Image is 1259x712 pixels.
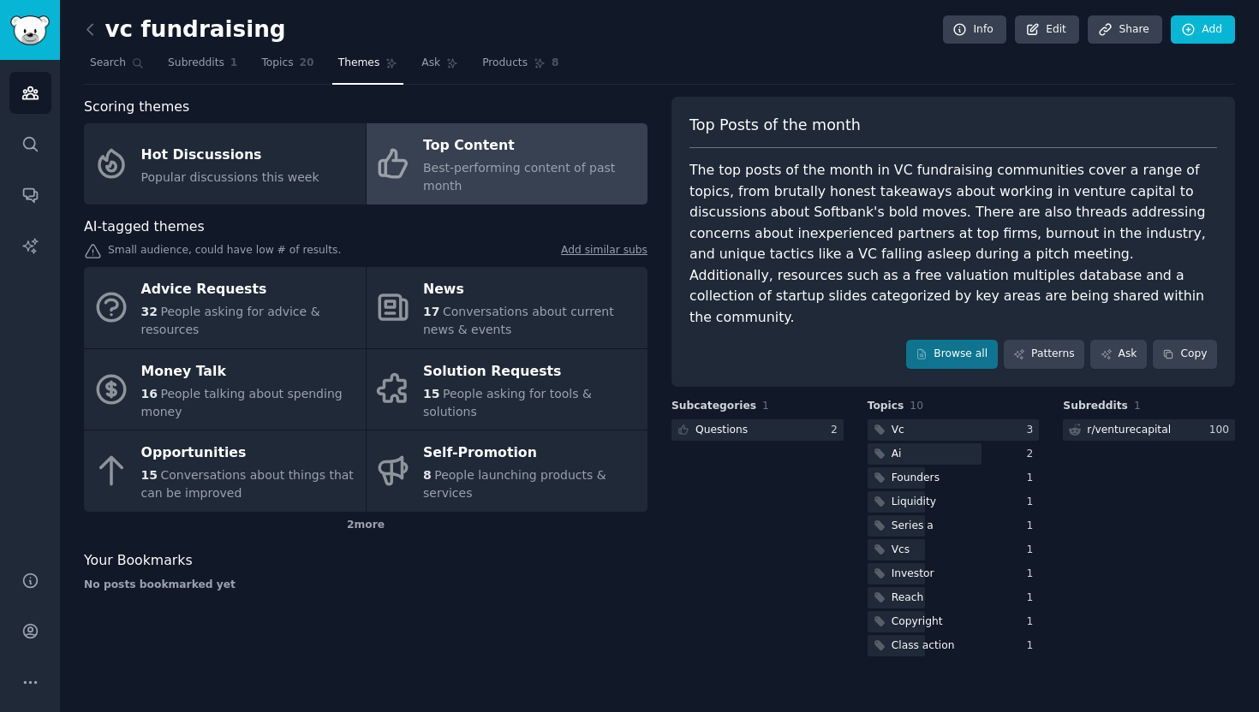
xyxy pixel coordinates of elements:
span: Your Bookmarks [84,550,193,572]
span: Search [90,56,126,71]
span: Themes [338,56,380,71]
a: Advice Requests32People asking for advice & resources [84,267,366,348]
a: Ai2 [868,443,1040,465]
span: Best-performing content of past month [423,161,615,193]
span: People launching products & services [423,468,606,500]
div: 1 [1027,614,1040,630]
span: People talking about spending money [141,387,343,418]
a: Ask [1090,340,1147,369]
span: Topics [261,56,293,71]
div: 2 [1027,447,1040,462]
span: 10 [910,400,923,412]
div: Top Content [423,133,639,160]
a: Add [1171,15,1235,44]
span: Popular discussions this week [141,170,319,184]
a: Reach1 [868,587,1040,608]
span: 20 [300,56,314,71]
div: Money Talk [141,358,357,385]
span: Conversations about things that can be improved [141,468,354,500]
span: 32 [141,305,158,318]
div: Ai [892,447,902,462]
img: GummySearch logo [10,15,50,45]
div: Founders [892,471,940,486]
a: Add similar subs [561,243,647,261]
a: Top ContentBest-performing content of past month [367,123,648,205]
a: Themes [332,50,404,85]
div: Liquidity [892,495,936,510]
span: AI-tagged themes [84,217,205,238]
span: People asking for tools & solutions [423,387,592,418]
a: Solution Requests15People asking for tools & solutions [367,349,648,430]
div: Self-Promotion [423,440,639,467]
div: Vc [892,423,904,438]
a: Topics20 [255,50,319,85]
div: Series a [892,519,934,534]
span: Conversations about current news & events [423,305,614,336]
a: Liquidity1 [868,491,1040,513]
div: No posts bookmarked yet [84,578,647,593]
a: Self-Promotion8People launching products & services [367,430,648,512]
div: Hot Discussions [141,141,319,169]
div: Vcs [892,543,910,558]
span: Top Posts of the month [689,115,861,136]
div: 1 [1027,590,1040,606]
span: 8 [423,468,432,482]
span: 8 [552,56,559,71]
a: Subreddits1 [162,50,243,85]
button: Copy [1153,340,1217,369]
div: Questions [695,423,748,438]
span: Ask [421,56,440,71]
div: r/ venturecapital [1087,423,1171,438]
a: Copyright1 [868,611,1040,632]
a: Products8 [476,50,564,85]
span: 1 [1134,400,1141,412]
div: 1 [1027,638,1040,654]
h2: vc fundraising [84,16,286,44]
a: Share [1088,15,1161,44]
div: 3 [1027,423,1040,438]
div: Small audience, could have low # of results. [84,243,647,261]
a: Edit [1015,15,1079,44]
a: Vcs1 [868,539,1040,561]
span: People asking for advice & resources [141,305,320,336]
div: 1 [1027,495,1040,510]
span: 15 [423,387,439,400]
a: Founders1 [868,467,1040,489]
a: Questions2 [671,419,844,441]
a: Hot DiscussionsPopular discussions this week [84,123,366,205]
div: 100 [1209,423,1235,438]
span: Topics [868,399,904,414]
span: Products [482,56,528,71]
a: Info [943,15,1006,44]
a: Search [84,50,150,85]
div: Reach [892,590,924,606]
div: 1 [1027,471,1040,486]
span: Subreddits [168,56,224,71]
div: Copyright [892,614,943,630]
a: Vc3 [868,419,1040,441]
a: Money Talk16People talking about spending money [84,349,366,430]
span: 17 [423,305,439,318]
div: Opportunities [141,440,357,467]
div: Solution Requests [423,358,639,385]
a: Investor1 [868,563,1040,584]
div: 2 more [84,512,647,539]
div: 1 [1027,543,1040,558]
a: r/venturecapital100 [1063,419,1235,441]
span: 16 [141,387,158,400]
a: News17Conversations about current news & events [367,267,648,348]
div: The top posts of the month in VC fundraising communities cover a range of topics, from brutally h... [689,160,1217,328]
span: Scoring themes [84,97,189,118]
a: Ask [415,50,464,85]
span: Subcategories [671,399,756,414]
a: Patterns [1004,340,1084,369]
span: Subreddits [1063,399,1128,414]
div: 1 [1027,567,1040,582]
a: Class action1 [868,635,1040,656]
div: Investor [892,567,934,582]
div: Advice Requests [141,276,357,304]
span: 1 [230,56,238,71]
span: 1 [762,400,769,412]
div: 1 [1027,519,1040,534]
div: News [423,276,639,304]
